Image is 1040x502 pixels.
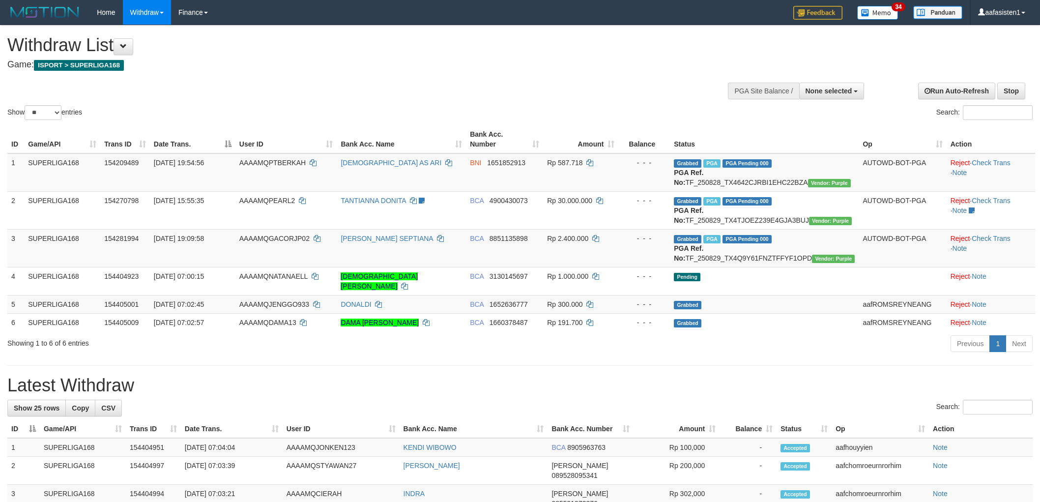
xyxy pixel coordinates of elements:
a: Note [972,272,986,280]
span: Accepted [780,444,810,452]
th: Amount: activate to sort column ascending [543,125,618,153]
th: ID: activate to sort column descending [7,420,40,438]
span: [DATE] 19:54:56 [154,159,204,167]
span: Copy [72,404,89,412]
a: Note [972,300,986,308]
span: Copy 4900430073 to clipboard [490,197,528,205]
input: Search: [963,400,1033,414]
td: [DATE] 07:03:39 [181,457,283,485]
th: Bank Acc. Name: activate to sort column ascending [337,125,466,153]
span: BCA [470,272,484,280]
b: PGA Ref. No: [674,169,703,186]
td: - [720,457,777,485]
a: Note [933,490,948,498]
td: SUPERLIGA168 [24,313,100,331]
span: Copy 1660378487 to clipboard [490,319,528,326]
div: - - - [622,318,666,327]
td: TF_250829_TX4TJOEZ239E4GJA3BUJ [670,191,859,229]
th: Game/API: activate to sort column ascending [24,125,100,153]
span: Marked by aafchhiseyha [703,159,721,168]
td: AUTOWD-BOT-PGA [859,191,946,229]
h1: Withdraw List [7,35,684,55]
span: Marked by aafnonsreyleab [703,235,721,243]
img: Button%20Memo.svg [857,6,898,20]
span: Grabbed [674,159,701,168]
span: 154209489 [104,159,139,167]
th: Trans ID: activate to sort column ascending [100,125,150,153]
span: BCA [470,319,484,326]
div: - - - [622,196,666,206]
span: 34 [892,2,905,11]
a: Previous [951,335,990,352]
span: Rp 1.000.000 [547,272,588,280]
th: Amount: activate to sort column ascending [634,420,720,438]
a: Note [933,462,948,470]
td: · [947,295,1035,313]
th: User ID: activate to sort column ascending [283,420,400,438]
span: [DATE] 07:02:45 [154,300,204,308]
td: aafchomroeurnrorhim [832,457,929,485]
a: [PERSON_NAME] [404,462,460,470]
span: 154281994 [104,235,139,242]
span: BCA [470,235,484,242]
td: · · [947,229,1035,267]
td: - [720,438,777,457]
td: · · [947,191,1035,229]
div: Showing 1 to 6 of 6 entries [7,334,426,348]
th: User ID: activate to sort column ascending [235,125,337,153]
a: Check Trans [972,235,1011,242]
span: BCA [470,300,484,308]
td: 154404951 [126,438,181,457]
span: AAAAMQGACORJP02 [239,235,310,242]
a: INDRA [404,490,425,498]
button: None selected [799,83,865,99]
span: AAAAMQPTBERKAH [239,159,306,167]
td: aafROMSREYNEANG [859,313,946,331]
td: SUPERLIGA168 [24,153,100,192]
td: · · [947,153,1035,192]
a: Reject [951,272,970,280]
div: - - - [622,158,666,168]
a: Reject [951,235,970,242]
th: Status [670,125,859,153]
span: AAAAMQPEARL2 [239,197,295,205]
span: Rp 300.000 [547,300,582,308]
span: Copy 089528095341 to clipboard [551,472,597,479]
b: PGA Ref. No: [674,244,703,262]
a: Note [933,443,948,451]
th: Op: activate to sort column ascending [832,420,929,438]
th: Bank Acc. Number: activate to sort column ascending [548,420,634,438]
a: Note [953,169,967,177]
span: Rp 2.400.000 [547,235,588,242]
td: 2 [7,191,24,229]
span: AAAAMQNATANAELL [239,272,308,280]
th: Bank Acc. Number: activate to sort column ascending [466,125,543,153]
a: Note [953,244,967,252]
td: SUPERLIGA168 [24,191,100,229]
label: Show entries [7,105,82,120]
a: Reject [951,300,970,308]
td: AUTOWD-BOT-PGA [859,153,946,192]
span: Rp 191.700 [547,319,582,326]
td: aafhouyyien [832,438,929,457]
th: Balance [618,125,670,153]
a: Show 25 rows [7,400,66,416]
span: Pending [674,273,700,281]
span: BCA [470,197,484,205]
span: Grabbed [674,235,701,243]
th: Trans ID: activate to sort column ascending [126,420,181,438]
span: Show 25 rows [14,404,59,412]
a: Reject [951,319,970,326]
th: ID [7,125,24,153]
span: [DATE] 07:02:57 [154,319,204,326]
span: Rp 30.000.000 [547,197,592,205]
span: 154270798 [104,197,139,205]
a: Reject [951,159,970,167]
div: - - - [622,234,666,243]
span: Grabbed [674,319,701,327]
span: [DATE] 07:00:15 [154,272,204,280]
label: Search: [936,400,1033,414]
a: [PERSON_NAME] SEPTIANA [341,235,433,242]
a: Run Auto-Refresh [918,83,995,99]
td: [DATE] 07:04:04 [181,438,283,457]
